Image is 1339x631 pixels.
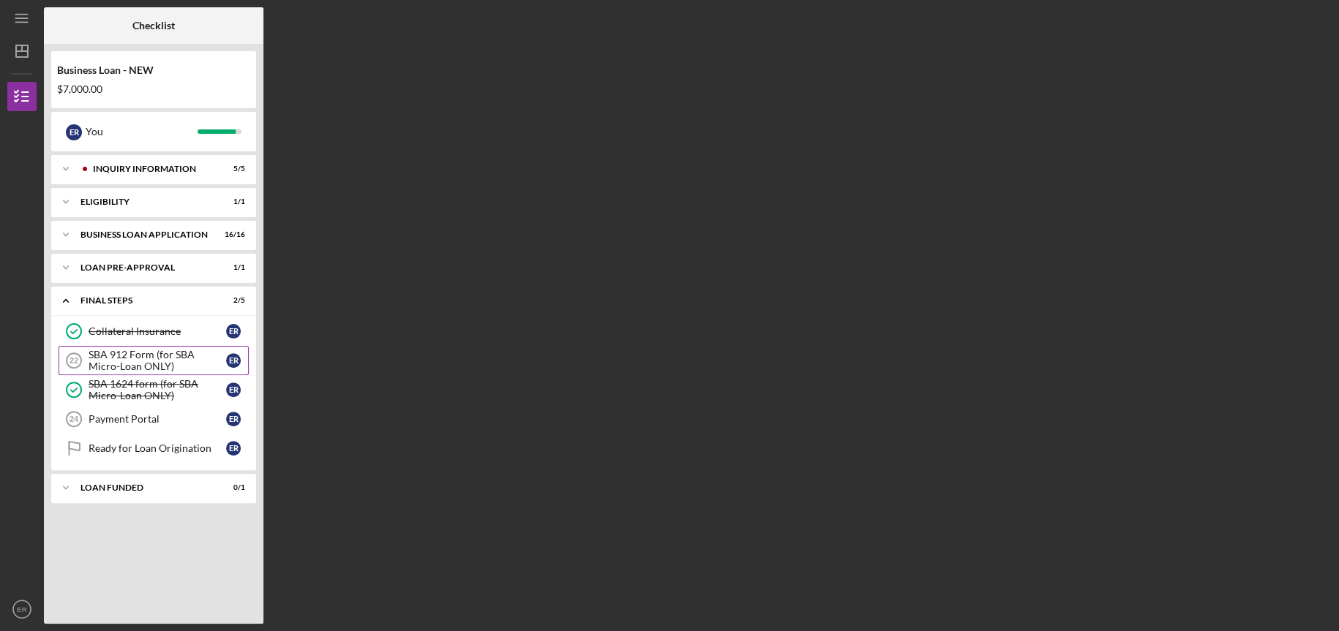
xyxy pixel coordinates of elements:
[80,483,209,492] div: LOAN FUNDED
[59,317,249,346] a: Collateral InsuranceER
[66,124,82,140] div: E R
[7,594,37,624] button: ER
[219,483,245,492] div: 0 / 1
[226,382,241,397] div: E R
[80,230,209,239] div: BUSINESS LOAN APPLICATION
[226,353,241,368] div: E R
[219,296,245,305] div: 2 / 5
[89,378,226,401] div: SBA 1624 form (for SBA Micro-Loan ONLY)
[89,349,226,372] div: SBA 912 Form (for SBA Micro-Loan ONLY)
[59,404,249,434] a: 24Payment PortalER
[80,197,209,206] div: ELIGIBILITY
[57,64,250,76] div: Business Loan - NEW
[226,441,241,456] div: E R
[93,165,209,173] div: INQUIRY INFORMATION
[89,325,226,337] div: Collateral Insurance
[80,296,209,305] div: FINAL STEPS
[59,346,249,375] a: 22SBA 912 Form (for SBA Micro-Loan ONLY)ER
[89,442,226,454] div: Ready for Loan Origination
[80,263,209,272] div: LOAN PRE-APPROVAL
[226,412,241,426] div: E R
[89,413,226,425] div: Payment Portal
[219,197,245,206] div: 1 / 1
[132,20,175,31] b: Checklist
[219,263,245,272] div: 1 / 1
[59,434,249,463] a: Ready for Loan OriginationER
[70,356,78,365] tspan: 22
[86,119,198,144] div: You
[219,230,245,239] div: 16 / 16
[226,324,241,339] div: E R
[57,83,250,95] div: $7,000.00
[59,375,249,404] a: SBA 1624 form (for SBA Micro-Loan ONLY)ER
[17,605,26,613] text: ER
[219,165,245,173] div: 5 / 5
[70,415,79,423] tspan: 24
